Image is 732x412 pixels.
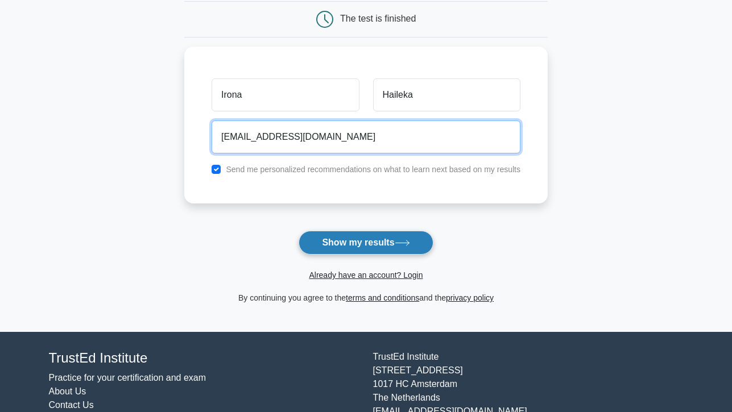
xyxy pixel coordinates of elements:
div: The test is finished [340,14,416,23]
a: Already have an account? Login [309,270,423,280]
div: By continuing you agree to the and the [177,291,555,305]
input: Email [212,120,520,153]
input: Last name [373,78,520,111]
button: Show my results [299,231,433,255]
h4: TrustEd Institute [49,350,359,367]
a: terms and conditions [346,293,419,302]
a: Contact Us [49,400,94,410]
a: privacy policy [446,293,494,302]
a: About Us [49,386,86,396]
label: Send me personalized recommendations on what to learn next based on my results [226,165,520,174]
a: Practice for your certification and exam [49,373,206,382]
input: First name [212,78,359,111]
